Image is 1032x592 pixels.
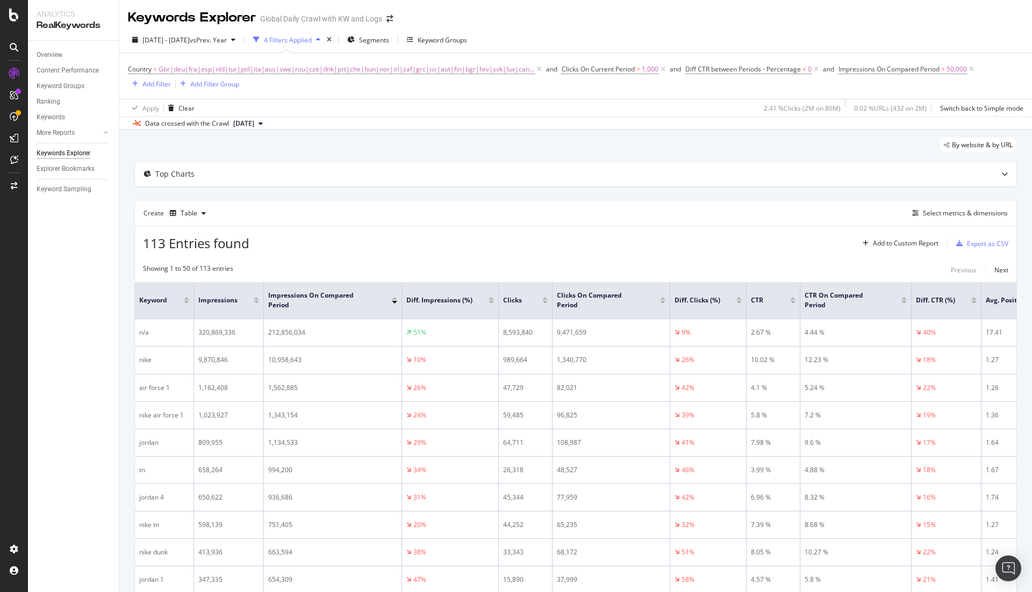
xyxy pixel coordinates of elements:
[37,81,111,92] a: Keyword Groups
[503,295,526,305] span: Clicks
[128,64,152,74] span: Country
[682,355,694,365] div: 26%
[260,13,382,24] div: Global Daily Crawl with KW and Logs
[159,62,535,77] span: Gbr|deu|fra|esp|nld|tur|pol|ita|aus|swe|rou|cze|dnk|prt|che|hun|nor|irl|zaf|grc|isr|aut|fin|bgr|h...
[503,493,548,502] div: 45,344
[198,465,259,475] div: 658,264
[967,239,1008,248] div: Export as CSV
[923,575,936,584] div: 21%
[503,575,548,584] div: 15,890
[268,291,376,310] span: Impressions On Compared Period
[249,31,325,48] button: 4 Filters Applied
[413,575,426,584] div: 47%
[268,438,397,447] div: 1,134,533
[805,291,885,310] span: CTR On Compared Period
[37,184,111,195] a: Keyword Sampling
[413,410,426,420] div: 24%
[808,62,812,77] span: 0
[190,35,227,45] span: vs Prev. Year
[128,99,159,117] button: Apply
[143,264,233,277] div: Showing 1 to 50 of 113 entries
[139,575,189,584] div: jordan 1
[682,465,694,475] div: 46%
[166,205,210,222] button: Table
[994,264,1008,277] button: Next
[557,355,665,365] div: 1,340,770
[858,235,938,252] button: Add to Custom Report
[139,520,189,530] div: nike tn
[153,64,157,74] span: =
[268,355,397,365] div: 10,958,643
[751,383,795,393] div: 4.1 %
[128,9,256,27] div: Keywords Explorer
[413,328,426,337] div: 51%
[268,328,397,337] div: 212,856,034
[325,34,334,45] div: times
[682,493,694,502] div: 42%
[557,575,665,584] div: 37,999
[144,205,210,222] div: Create
[503,438,548,447] div: 64,711
[128,31,240,48] button: [DATE] - [DATE]vsPrev. Year
[805,575,907,584] div: 5.8 %
[805,410,907,420] div: 7.2 %
[37,49,62,61] div: Overview
[751,547,795,557] div: 8.05 %
[503,520,548,530] div: 44,252
[682,410,694,420] div: 39%
[139,410,189,420] div: nike air force 1
[557,410,665,420] div: 96,825
[805,520,907,530] div: 8.68 %
[936,99,1023,117] button: Switch back to Simple mode
[802,64,806,74] span: <
[682,328,691,337] div: 9%
[805,465,907,475] div: 4.88 %
[751,493,795,502] div: 6.96 %
[268,410,397,420] div: 1,343,154
[986,295,1027,305] span: Avg. Position
[503,355,548,365] div: 989,664
[923,520,936,530] div: 15%
[557,493,665,502] div: 77,959
[359,35,389,45] span: Segments
[557,383,665,393] div: 82,021
[343,31,393,48] button: Segments
[923,547,936,557] div: 22%
[139,465,189,475] div: tn
[37,127,101,139] a: More Reports
[685,64,801,74] span: Diff CTR between Periods - Percentage
[805,328,907,337] div: 4.44 %
[951,264,977,277] button: Previous
[268,493,397,502] div: 936,686
[940,104,1023,113] div: Switch back to Simple mode
[923,328,936,337] div: 40%
[128,77,171,90] button: Add Filter
[198,520,259,530] div: 598,139
[198,575,259,584] div: 347,335
[139,355,189,365] div: nike
[268,383,397,393] div: 1,562,885
[941,64,945,74] span: >
[268,465,397,475] div: 994,200
[923,493,936,502] div: 16%
[37,96,60,107] div: Ranking
[823,64,834,74] div: and
[805,493,907,502] div: 8.32 %
[751,575,795,584] div: 4.57 %
[546,64,557,74] div: and
[37,148,90,159] div: Keywords Explorer
[413,355,426,365] div: 10%
[670,64,681,74] button: and
[139,295,168,305] span: Keyword
[557,291,644,310] span: Clicks On Compared Period
[198,410,259,420] div: 1,023,927
[139,547,189,557] div: nike dunk
[947,62,967,77] span: 50,000
[994,265,1008,275] div: Next
[952,142,1013,148] span: By website & by URL
[155,169,195,179] div: Top Charts
[181,210,197,216] div: Table
[139,493,189,502] div: jordan 4
[142,104,159,113] div: Apply
[37,19,110,32] div: RealKeywords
